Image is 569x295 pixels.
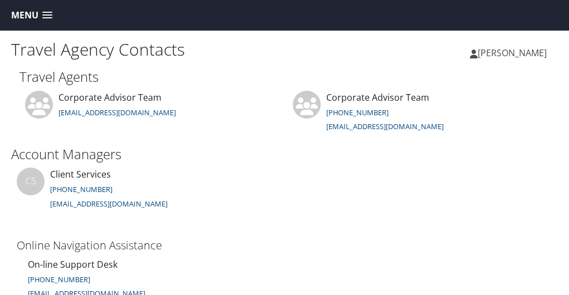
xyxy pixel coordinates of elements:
h3: Online Navigation Assistance [17,238,282,253]
span: [PERSON_NAME] [478,47,547,59]
a: [PHONE_NUMBER] [28,274,90,284]
a: [EMAIL_ADDRESS][DOMAIN_NAME] [50,199,168,209]
a: Menu [6,6,58,24]
span: Corporate Advisor Team [58,91,161,104]
a: [EMAIL_ADDRESS][DOMAIN_NAME] [326,121,444,131]
a: [PHONE_NUMBER] [50,184,112,194]
span: Corporate Advisor Team [326,91,429,104]
div: CS [17,168,45,195]
h1: Travel Agency Contacts [11,38,284,61]
a: [PHONE_NUMBER] [326,107,389,117]
span: Client Services [50,168,111,180]
span: On-line Support Desk [28,258,117,271]
a: [PERSON_NAME] [470,36,558,70]
h2: Travel Agents [19,67,550,86]
a: [EMAIL_ADDRESS][DOMAIN_NAME] [58,107,176,117]
span: Menu [11,10,38,21]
